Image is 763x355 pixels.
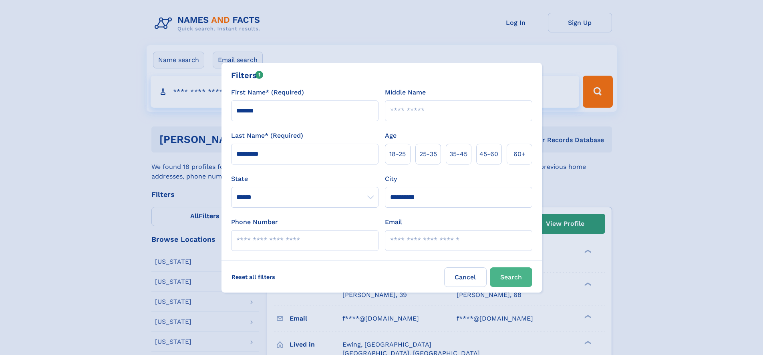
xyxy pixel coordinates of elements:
[385,174,397,184] label: City
[449,149,467,159] span: 35‑45
[231,131,303,140] label: Last Name* (Required)
[490,267,532,287] button: Search
[226,267,280,287] label: Reset all filters
[385,88,426,97] label: Middle Name
[419,149,437,159] span: 25‑35
[231,174,378,184] label: State
[231,69,264,81] div: Filters
[231,217,278,227] label: Phone Number
[231,88,304,97] label: First Name* (Required)
[389,149,406,159] span: 18‑25
[385,217,402,227] label: Email
[444,267,487,287] label: Cancel
[513,149,525,159] span: 60+
[479,149,498,159] span: 45‑60
[385,131,397,140] label: Age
